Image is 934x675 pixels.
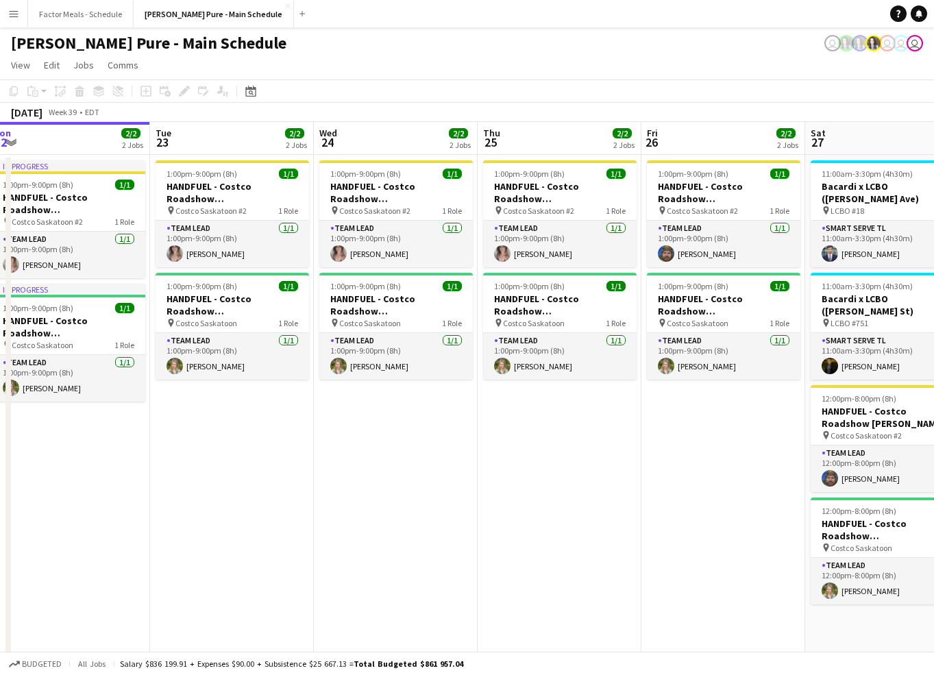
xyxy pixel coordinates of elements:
span: 1:00pm-9:00pm (8h) [330,281,401,291]
app-card-role: Team Lead1/11:00pm-9:00pm (8h)[PERSON_NAME] [483,333,637,380]
span: Fri [647,127,658,139]
span: 1/1 [770,169,789,179]
app-card-role: Team Lead1/11:00pm-9:00pm (8h)[PERSON_NAME] [319,221,473,267]
span: Costco Saskatoon [12,340,73,350]
div: [DATE] [11,106,42,119]
span: 1 Role [770,206,789,216]
span: Total Budgeted $861 957.04 [354,659,463,669]
div: EDT [85,107,99,117]
app-card-role: Team Lead1/11:00pm-9:00pm (8h)[PERSON_NAME] [483,221,637,267]
app-job-card: 1:00pm-9:00pm (8h)1/1HANDFUEL - Costco Roadshow [GEOGRAPHIC_DATA], [GEOGRAPHIC_DATA] Costco Saska... [483,273,637,380]
span: Costco Saskatoon [339,318,401,328]
span: Costco Saskatoon #2 [667,206,738,216]
app-user-avatar: Ashleigh Rains [838,35,855,51]
span: Costco Saskatoon #2 [175,206,247,216]
button: [PERSON_NAME] Pure - Main Schedule [134,1,294,27]
span: 26 [645,134,658,150]
span: 12:00pm-8:00pm (8h) [822,393,896,404]
app-job-card: 1:00pm-9:00pm (8h)1/1HANDFUEL - Costco Roadshow [GEOGRAPHIC_DATA], [GEOGRAPHIC_DATA] Costco Saska... [319,160,473,267]
span: 1 Role [770,318,789,328]
app-job-card: 1:00pm-9:00pm (8h)1/1HANDFUEL - Costco Roadshow [GEOGRAPHIC_DATA], [GEOGRAPHIC_DATA] Costco Saska... [156,273,309,380]
span: Jobs [73,59,94,71]
div: 2 Jobs [450,140,471,150]
span: 1 Role [606,318,626,328]
span: 1:00pm-9:00pm (8h) [330,169,401,179]
span: 1 Role [278,318,298,328]
app-job-card: 1:00pm-9:00pm (8h)1/1HANDFUEL - Costco Roadshow [GEOGRAPHIC_DATA], [GEOGRAPHIC_DATA] Costco Saska... [647,160,800,267]
span: Costco Saskatoon #2 [339,206,410,216]
span: 1/1 [606,169,626,179]
button: Budgeted [7,656,64,672]
span: Sat [811,127,826,139]
h3: HANDFUEL - Costco Roadshow [GEOGRAPHIC_DATA], [GEOGRAPHIC_DATA] [319,180,473,205]
span: All jobs [75,659,108,669]
span: Costco Saskatoon [503,318,565,328]
h3: HANDFUEL - Costco Roadshow [GEOGRAPHIC_DATA], [GEOGRAPHIC_DATA] [483,180,637,205]
span: 2/2 [285,128,304,138]
span: 1/1 [770,281,789,291]
h1: [PERSON_NAME] Pure - Main Schedule [11,33,286,53]
span: 2/2 [449,128,468,138]
span: 1/1 [443,281,462,291]
span: 1/1 [606,281,626,291]
h3: HANDFUEL - Costco Roadshow [GEOGRAPHIC_DATA], [GEOGRAPHIC_DATA] [156,180,309,205]
span: 27 [809,134,826,150]
app-card-role: Team Lead1/11:00pm-9:00pm (8h)[PERSON_NAME] [319,333,473,380]
h3: HANDFUEL - Costco Roadshow [GEOGRAPHIC_DATA], [GEOGRAPHIC_DATA] [319,293,473,317]
span: 1 Role [114,340,134,350]
span: Thu [483,127,500,139]
app-card-role: Team Lead1/11:00pm-9:00pm (8h)[PERSON_NAME] [156,333,309,380]
h3: HANDFUEL - Costco Roadshow [GEOGRAPHIC_DATA], [GEOGRAPHIC_DATA] [647,180,800,205]
span: 1:00pm-9:00pm (8h) [494,281,565,291]
span: 23 [153,134,171,150]
span: Wed [319,127,337,139]
span: 1/1 [443,169,462,179]
span: 1 Role [114,217,134,227]
span: Costco Saskatoon [175,318,237,328]
span: 1/1 [115,180,134,190]
div: 1:00pm-9:00pm (8h)1/1HANDFUEL - Costco Roadshow [GEOGRAPHIC_DATA], [GEOGRAPHIC_DATA] Costco Saska... [319,273,473,380]
span: 1 Role [442,318,462,328]
span: Costco Saskatoon #2 [831,430,902,441]
span: Costco Saskatoon #2 [12,217,83,227]
span: Tue [156,127,171,139]
span: Budgeted [22,659,62,669]
span: 1/1 [279,169,298,179]
h3: HANDFUEL - Costco Roadshow [GEOGRAPHIC_DATA], [GEOGRAPHIC_DATA] [483,293,637,317]
app-job-card: 1:00pm-9:00pm (8h)1/1HANDFUEL - Costco Roadshow [GEOGRAPHIC_DATA], [GEOGRAPHIC_DATA] Costco Saska... [483,160,637,267]
span: 12:00pm-8:00pm (8h) [822,506,896,516]
app-card-role: Team Lead1/11:00pm-9:00pm (8h)[PERSON_NAME] [647,221,800,267]
span: 1 Role [278,206,298,216]
a: Comms [102,56,144,74]
div: 2 Jobs [122,140,143,150]
button: Factor Meals - Schedule [28,1,134,27]
app-user-avatar: Ashleigh Rains [852,35,868,51]
app-user-avatar: Tifany Scifo [893,35,909,51]
span: 1 Role [606,206,626,216]
span: Edit [44,59,60,71]
app-user-avatar: Ashleigh Rains [865,35,882,51]
app-user-avatar: Leticia Fayzano [824,35,841,51]
span: 11:00am-3:30pm (4h30m) [822,281,913,291]
span: Costco Saskatoon [831,543,892,553]
span: 25 [481,134,500,150]
span: 11:00am-3:30pm (4h30m) [822,169,913,179]
span: Comms [108,59,138,71]
span: View [11,59,30,71]
span: 1:00pm-9:00pm (8h) [658,169,728,179]
app-job-card: 1:00pm-9:00pm (8h)1/1HANDFUEL - Costco Roadshow [GEOGRAPHIC_DATA], [GEOGRAPHIC_DATA] Costco Saska... [647,273,800,380]
a: Jobs [68,56,99,74]
div: 2 Jobs [286,140,307,150]
span: 1/1 [279,281,298,291]
span: 24 [317,134,337,150]
app-job-card: 1:00pm-9:00pm (8h)1/1HANDFUEL - Costco Roadshow [GEOGRAPHIC_DATA], [GEOGRAPHIC_DATA] Costco Saska... [156,160,309,267]
app-card-role: Team Lead1/11:00pm-9:00pm (8h)[PERSON_NAME] [647,333,800,380]
span: 1 Role [442,206,462,216]
span: 2/2 [121,128,140,138]
div: Salary $836 199.91 + Expenses $90.00 + Subsistence $25 667.13 = [120,659,463,669]
span: 1:00pm-9:00pm (8h) [3,303,73,313]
